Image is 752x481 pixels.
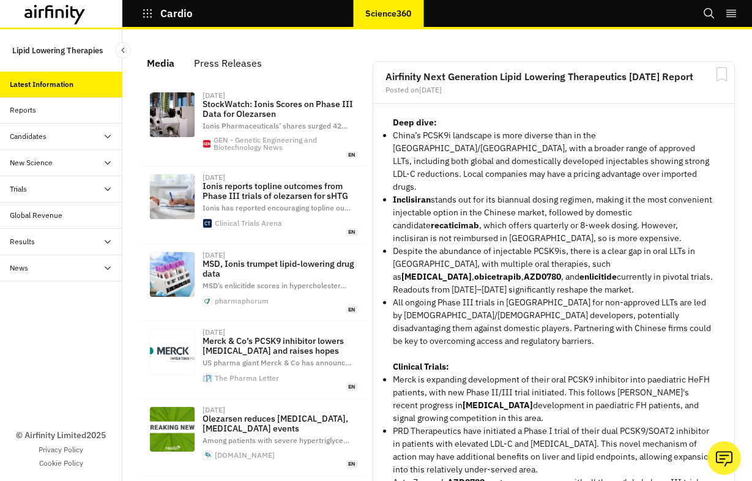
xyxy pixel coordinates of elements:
span: Among patients with severe hypertriglyce … [203,436,349,445]
a: Cookie Policy [39,458,83,469]
span: en [346,228,358,236]
li: stands out for its biannual dosing regimen, making it the most convenient injectable option in th... [393,193,715,245]
span: en [346,460,358,468]
div: New Science [10,157,53,168]
span: en [346,383,358,391]
strong: Inclisiran [393,194,431,205]
button: Close Sidebar [115,42,131,58]
button: Search [703,3,715,24]
div: Posted on [DATE] [385,86,722,94]
div: GEN - Genetic Engineering and Biotechnology News [214,136,358,151]
p: © Airfinity Limited 2025 [16,429,106,442]
strong: enlicitide [579,271,617,282]
img: cropped-GEN_App_Icon_1024x1024-1-300x300.png [203,140,210,147]
div: Media [147,54,174,72]
a: [DATE]Ionis reports topline outcomes from Phase III trials of olezarsen for sHTGIonis has reporte... [140,166,368,244]
li: Despite the abundance of injectable PCSK9is, there is a clear gap in oral LLTs in [GEOGRAPHIC_DAT... [393,245,715,296]
p: StockWatch: Ionis Scores on Phase III Data for Olezarsen [203,99,358,119]
svg: Bookmark Report [714,67,729,82]
p: Ionis reports topline outcomes from Phase III trials of olezarsen for sHTG [203,181,358,201]
div: Clinical Trials Arena [215,220,282,227]
span: Ionis has reported encouraging topline ou … [203,203,351,212]
span: MSD’s enlicitide scores in hypercholester … [203,281,346,290]
strong: recaticimab [431,220,479,231]
div: [DATE] [203,329,225,336]
p: Cardio [160,8,193,19]
span: en [346,306,358,314]
img: faviconV2 [203,374,212,382]
img: favicon.png [203,297,212,305]
img: shutterstock_2478562757.jpg [150,174,195,219]
li: China’s PCSK9i landscape is more diverse than in the [GEOGRAPHIC_DATA]/[GEOGRAPHIC_DATA], with a ... [393,129,715,193]
strong: Clinical Trials: [393,361,449,372]
strong: [MEDICAL_DATA] [401,271,472,282]
div: [DATE] [203,406,225,414]
h2: Airfinity Next Generation Lipid Lowering Therapeutics [DATE] Report [385,72,722,81]
div: [DATE] [203,252,225,259]
li: Merck is expanding development of their oral PCSK9 inhibitor into paediatric HeFH patients, with ... [393,373,715,425]
img: generic-breaking-news.jpg [150,407,195,452]
div: Global Revenue [10,210,62,221]
p: Lipid Lowering Therapies [12,39,103,62]
a: Privacy Policy [39,444,83,455]
div: Reports [10,105,36,116]
a: [DATE]Olezarsen reduces [MEDICAL_DATA], [MEDICAL_DATA] eventsAmong patients with severe hypertrig... [140,399,368,476]
div: pharmaphorum [215,297,269,305]
span: US pharma giant Merck & Co has announc … [203,358,351,367]
img: IONIS-PHARMA-LAB__Picture1-CROPPED.jpg [150,92,195,137]
img: healioandroid.png [203,451,212,460]
img: cropped-Clinical-Trials-Arena-270x270.png [203,219,212,228]
div: Press Releases [194,54,262,72]
p: Olezarsen reduces [MEDICAL_DATA], [MEDICAL_DATA] events [203,414,358,433]
strong: AZD0780 [524,271,561,282]
img: blood-tests-Ahmad-Ardity-1200x675.jpg [150,252,195,297]
div: [DOMAIN_NAME] [215,452,275,459]
a: [DATE]MSD, Ionis trumpet lipid-lowering drug dataMSD’s enlicitide scores in hypercholester…pharma... [140,244,368,321]
li: All ongoing Phase III trials in [GEOGRAPHIC_DATA] for non-approved LLTs are led by [DEMOGRAPHIC_D... [393,296,715,348]
div: [DATE] [203,174,225,181]
div: Candidates [10,131,47,142]
p: Science360 [365,9,411,18]
button: Cardio [142,3,193,24]
span: en [346,151,358,159]
li: PRD Therapeutics have initiated a Phase I trial of their dual PCSK9/SOAT2 inhibitor in patients w... [393,425,715,476]
p: Merck & Co’s PCSK9 inhibitor lowers [MEDICAL_DATA] and raises hopes [203,336,358,356]
div: Latest Information [10,79,73,90]
div: The Pharma Letter [215,375,279,382]
div: [DATE] [203,92,225,99]
div: News [10,263,28,274]
a: [DATE]Merck & Co’s PCSK9 inhibitor lowers [MEDICAL_DATA] and raises hopesUS pharma giant Merck & ... [140,321,368,398]
span: Ionis Pharmaceuticals’ shares surged 42 … [203,121,348,130]
img: b699f060-74c3-11ed-8ccd-df2a7a949035-merck_co_large.png [150,329,195,374]
div: Trials [10,184,27,195]
strong: Deep dive: [393,117,437,128]
p: MSD, Ionis trumpet lipid-lowering drug data [203,259,358,278]
button: Ask our analysts [707,441,741,475]
strong: obicetrapib [474,271,521,282]
strong: [MEDICAL_DATA] [463,400,533,411]
div: Results [10,236,35,247]
a: [DATE]StockWatch: Ionis Scores on Phase III Data for OlezarsenIonis Pharmaceuticals’ shares surge... [140,84,368,166]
